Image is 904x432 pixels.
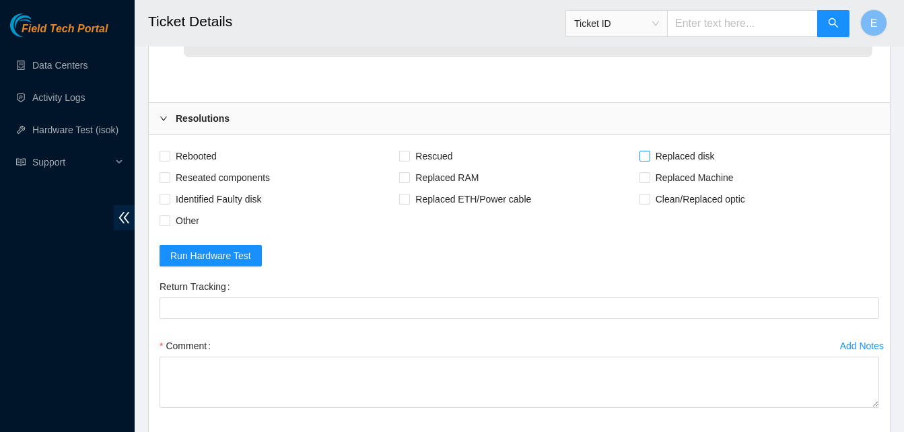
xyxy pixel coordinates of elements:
span: Replaced disk [650,145,720,167]
label: Comment [160,335,216,357]
span: Replaced RAM [410,167,484,188]
div: Add Notes [840,341,884,351]
b: Resolutions [176,111,230,126]
span: Other [170,210,205,231]
span: search [828,17,839,30]
a: Hardware Test (isok) [32,124,118,135]
a: Akamai TechnologiesField Tech Portal [10,24,108,42]
span: double-left [114,205,135,230]
span: Run Hardware Test [170,248,251,263]
span: Rescued [410,145,458,167]
span: Reseated components [170,167,275,188]
span: Replaced Machine [650,167,739,188]
span: Ticket ID [574,13,659,34]
button: Run Hardware Test [160,245,262,266]
span: Support [32,149,112,176]
textarea: Comment [160,357,879,408]
label: Return Tracking [160,276,236,297]
span: Rebooted [170,145,222,167]
span: right [160,114,168,122]
span: Replaced ETH/Power cable [410,188,536,210]
span: Identified Faulty disk [170,188,267,210]
a: Activity Logs [32,92,85,103]
span: E [870,15,878,32]
img: Akamai Technologies [10,13,68,37]
input: Return Tracking [160,297,879,319]
a: Data Centers [32,60,88,71]
span: read [16,157,26,167]
span: Clean/Replaced optic [650,188,751,210]
span: Field Tech Portal [22,23,108,36]
input: Enter text here... [667,10,818,37]
button: E [860,9,887,36]
button: search [817,10,849,37]
div: Resolutions [149,103,890,134]
button: Add Notes [839,335,884,357]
